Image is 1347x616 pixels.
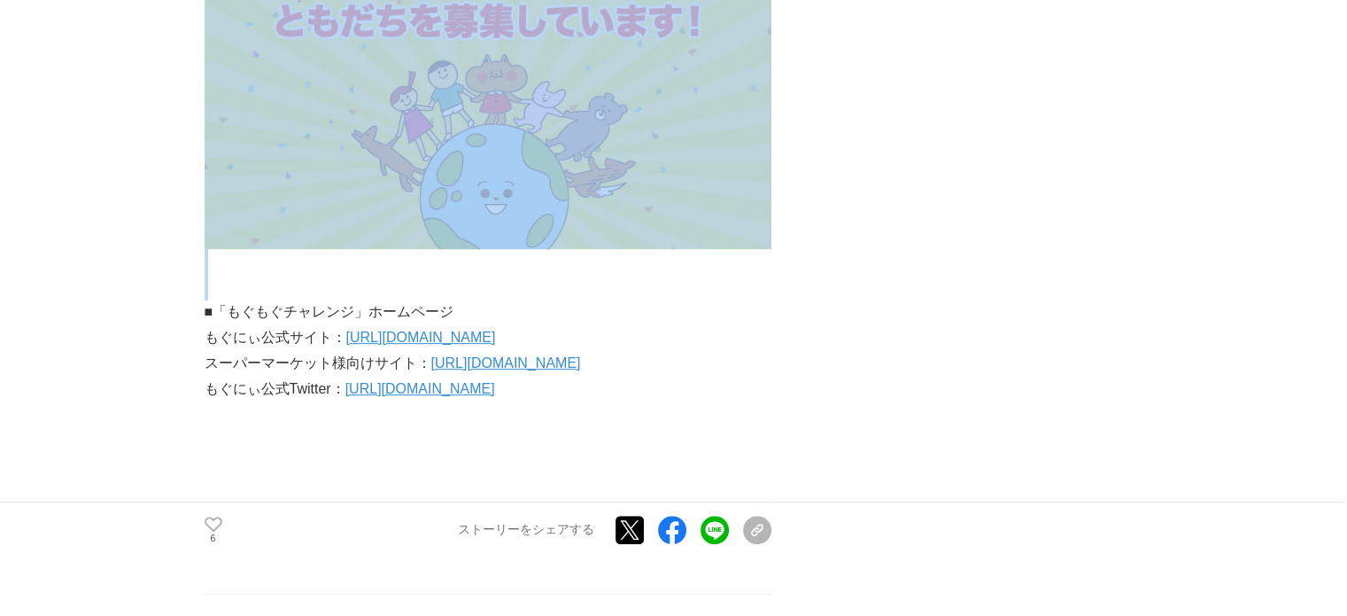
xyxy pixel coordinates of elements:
[458,522,594,538] p: ストーリーをシェアする
[205,300,771,325] p: ■「もぐもぐチャレンジ」ホームページ
[205,325,771,351] p: もぐにぃ公式サイト：
[205,534,222,543] p: 6
[345,381,495,396] a: [URL][DOMAIN_NAME]
[431,355,581,370] a: [URL][DOMAIN_NAME]
[205,351,771,377] p: スーパーマーケット様向けサイト：
[346,330,496,345] a: [URL][DOMAIN_NAME]
[205,377,771,402] p: もぐにぃ公式Twitter：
